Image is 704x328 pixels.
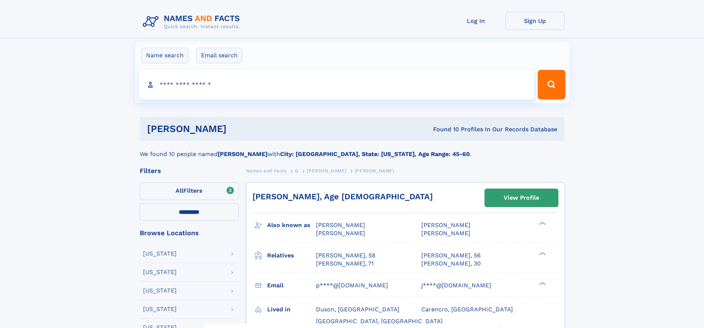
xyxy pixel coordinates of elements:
span: [GEOGRAPHIC_DATA], [GEOGRAPHIC_DATA] [316,318,443,325]
div: ❯ [537,221,546,226]
div: [US_STATE] [143,288,177,294]
span: [PERSON_NAME] [316,222,365,229]
h3: Email [267,279,316,292]
h1: [PERSON_NAME] [147,124,330,133]
div: Found 10 Profiles In Our Records Database [330,125,557,133]
div: Browse Locations [140,230,239,236]
span: [PERSON_NAME] [316,230,365,237]
div: ❯ [537,251,546,256]
div: ❯ [537,281,546,286]
span: Duson, [GEOGRAPHIC_DATA] [316,306,399,313]
span: [PERSON_NAME] [355,168,394,173]
div: [US_STATE] [143,269,177,275]
span: [PERSON_NAME] [307,168,346,173]
button: Search Button [538,70,565,99]
a: Names and Facts [246,166,287,175]
a: [PERSON_NAME], 30 [421,260,481,268]
div: View Profile [504,189,539,206]
h3: Lived in [267,303,316,316]
span: G [295,168,299,173]
a: [PERSON_NAME], 58 [316,251,375,260]
div: We found 10 people named with . [140,141,565,159]
a: [PERSON_NAME], 71 [316,260,374,268]
a: Sign Up [506,12,565,30]
input: search input [139,70,535,99]
label: Filters [140,182,239,200]
b: [PERSON_NAME] [218,151,268,158]
a: G [295,166,299,175]
h3: Also known as [267,219,316,231]
a: Log In [446,12,506,30]
span: All [176,187,183,194]
label: Email search [196,48,242,63]
span: [PERSON_NAME] [421,230,470,237]
img: Logo Names and Facts [140,12,246,32]
div: [US_STATE] [143,306,177,312]
div: Filters [140,168,239,174]
span: [PERSON_NAME] [421,222,470,229]
a: [PERSON_NAME] [307,166,346,175]
span: Carencro, [GEOGRAPHIC_DATA] [421,306,513,313]
a: [PERSON_NAME], Age [DEMOGRAPHIC_DATA] [252,192,433,201]
b: City: [GEOGRAPHIC_DATA], State: [US_STATE], Age Range: 45-60 [280,151,470,158]
div: [US_STATE] [143,251,177,257]
a: [PERSON_NAME], 56 [421,251,481,260]
a: View Profile [485,189,558,207]
h3: Relatives [267,249,316,262]
label: Name search [141,48,188,63]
